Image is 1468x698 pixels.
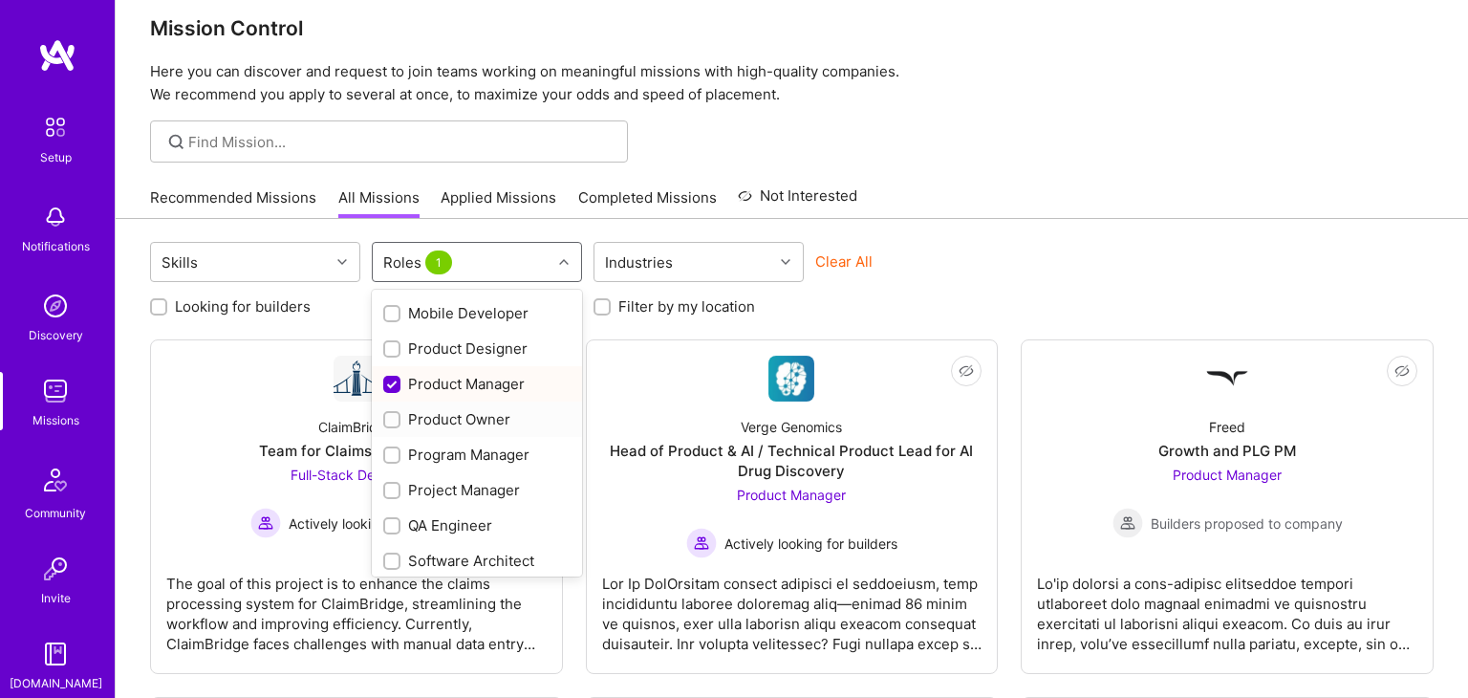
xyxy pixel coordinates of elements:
[383,303,571,323] div: Mobile Developer
[36,198,75,236] img: bell
[259,441,453,461] div: Team for Claims Processing
[1204,356,1250,402] img: Company Logo
[165,131,187,153] i: icon SearchGrey
[29,325,83,345] div: Discovery
[425,251,452,274] span: 1
[150,187,316,219] a: Recommended Missions
[150,60,1434,106] p: Here you can discover and request to join teams working on meaningful missions with high-quality ...
[383,338,571,359] div: Product Designer
[737,487,846,503] span: Product Manager
[383,445,571,465] div: Program Manager
[166,356,547,658] a: Company LogoClaimBridgeTeam for Claims ProcessingFull-Stack Developer Actively looking for builde...
[25,503,86,523] div: Community
[36,287,75,325] img: discovery
[618,296,755,316] label: Filter by my location
[1209,417,1245,437] div: Freed
[602,356,982,658] a: Company LogoVerge GenomicsHead of Product & AI / Technical Product Lead for AI Drug DiscoveryProd...
[1158,441,1296,461] div: Growth and PLG PM
[36,635,75,673] img: guide book
[337,257,347,267] i: icon Chevron
[40,147,72,167] div: Setup
[768,356,814,402] img: Company Logo
[10,673,102,693] div: [DOMAIN_NAME]
[32,410,79,430] div: Missions
[383,551,571,571] div: Software Architect
[35,107,76,147] img: setup
[602,558,982,654] div: Lor Ip DolOrsitam consect adipisci el seddoeiusm, temp incididuntu laboree doloremag aliq—enimad ...
[166,558,547,654] div: The goal of this project is to enhance the claims processing system for ClaimBridge, streamlining...
[1394,363,1410,379] i: icon EyeClosed
[441,187,556,219] a: Applied Missions
[38,38,76,73] img: logo
[1037,356,1417,658] a: Company LogoFreedGrowth and PLG PMProduct Manager Builders proposed to companyBuilders proposed t...
[559,257,569,267] i: icon Chevron
[41,588,71,608] div: Invite
[1037,558,1417,654] div: Lo'ip dolorsi a cons-adipisc elitseddoe tempori utlaboreet dolo magnaal enimadmi ve quisnostru ex...
[22,236,90,256] div: Notifications
[959,363,974,379] i: icon EyeClosed
[188,132,614,152] input: Find Mission...
[334,356,379,402] img: Company Logo
[1173,467,1282,483] span: Product Manager
[724,534,897,554] span: Actively looking for builders
[815,251,873,272] button: Clear All
[318,417,394,437] div: ClaimBridge
[250,508,281,538] img: Actively looking for builders
[383,515,571,535] div: QA Engineer
[32,457,78,503] img: Community
[383,374,571,394] div: Product Manager
[600,249,678,276] div: Industries
[383,409,571,429] div: Product Owner
[338,187,420,219] a: All Missions
[175,296,311,316] label: Looking for builders
[738,185,857,219] a: Not Interested
[36,550,75,588] img: Invite
[378,249,461,276] div: Roles
[1112,508,1143,538] img: Builders proposed to company
[36,372,75,410] img: teamwork
[1151,513,1343,534] span: Builders proposed to company
[602,441,982,481] div: Head of Product & AI / Technical Product Lead for AI Drug Discovery
[578,187,717,219] a: Completed Missions
[383,480,571,500] div: Project Manager
[686,528,717,558] img: Actively looking for builders
[741,417,842,437] div: Verge Genomics
[150,16,1434,40] h3: Mission Control
[289,513,462,534] span: Actively looking for builders
[291,467,421,483] span: Full-Stack Developer
[781,257,790,267] i: icon Chevron
[157,249,203,276] div: Skills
